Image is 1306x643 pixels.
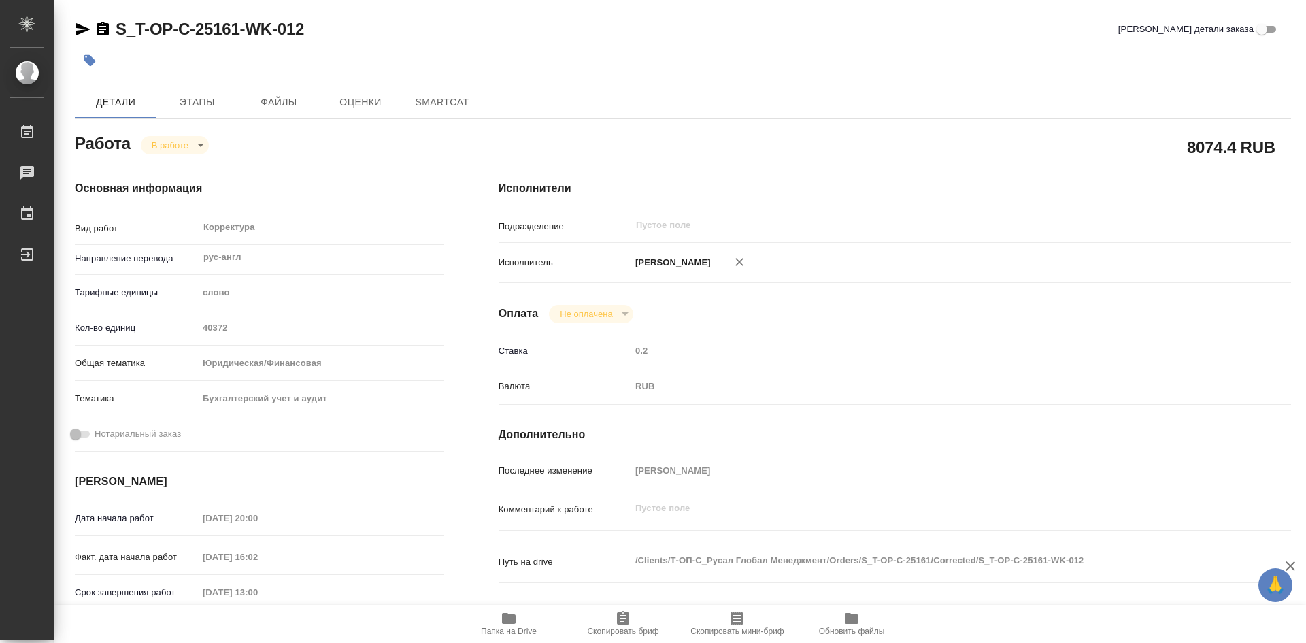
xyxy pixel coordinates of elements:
div: Юридическая/Финансовая [198,352,444,375]
h4: [PERSON_NAME] [75,474,444,490]
span: [PERSON_NAME] детали заказа [1118,22,1254,36]
p: Кол-во единиц [75,321,198,335]
p: Ставка [499,344,631,358]
textarea: /Clients/Т-ОП-С_Русал Глобал Менеджмент/Orders/S_T-OP-C-25161/Corrected/S_T-OP-C-25161-WK-012 [631,549,1225,572]
button: В работе [148,139,192,151]
p: Факт. дата начала работ [75,550,198,564]
p: Путь на drive [499,555,631,569]
p: Тематика [75,392,198,406]
div: В работе [141,136,209,154]
p: Вид работ [75,222,198,235]
p: Тарифные единицы [75,286,198,299]
input: Пустое поле [198,318,444,337]
p: Дата начала работ [75,512,198,525]
button: Скопировать мини-бриф [680,605,794,643]
input: Пустое поле [198,582,317,602]
button: Удалить исполнителя [724,247,754,277]
span: Обновить файлы [819,627,885,636]
button: Добавить тэг [75,46,105,76]
span: Файлы [246,94,312,111]
button: Скопировать ссылку [95,21,111,37]
p: Валюта [499,380,631,393]
input: Пустое поле [198,508,317,528]
p: Последнее изменение [499,464,631,478]
button: Скопировать бриф [566,605,680,643]
input: Пустое поле [198,547,317,567]
h2: Работа [75,130,131,154]
button: Обновить файлы [794,605,909,643]
p: [PERSON_NAME] [631,256,711,269]
span: Скопировать бриф [587,627,658,636]
div: слово [198,281,444,304]
p: Направление перевода [75,252,198,265]
div: RUB [631,375,1225,398]
button: 🙏 [1258,568,1292,602]
a: S_T-OP-C-25161-WK-012 [116,20,304,38]
h4: Оплата [499,306,539,322]
p: Исполнитель [499,256,631,269]
span: Этапы [165,94,230,111]
input: Пустое поле [635,217,1193,233]
p: Общая тематика [75,357,198,370]
h4: Дополнительно [499,427,1291,443]
span: 🙏 [1264,571,1287,599]
p: Подразделение [499,220,631,233]
span: Детали [83,94,148,111]
input: Пустое поле [631,341,1225,361]
h4: Исполнители [499,180,1291,197]
p: Комментарий к работе [499,503,631,516]
span: Оценки [328,94,393,111]
h2: 8074.4 RUB [1187,135,1275,159]
span: SmartCat [409,94,475,111]
span: Нотариальный заказ [95,427,181,441]
span: Папка на Drive [481,627,537,636]
p: Срок завершения работ [75,586,198,599]
div: В работе [549,305,633,323]
button: Скопировать ссылку для ЯМессенджера [75,21,91,37]
button: Папка на Drive [452,605,566,643]
input: Пустое поле [631,461,1225,480]
button: Не оплачена [556,308,616,320]
span: Скопировать мини-бриф [690,627,784,636]
h4: Основная информация [75,180,444,197]
div: Бухгалтерский учет и аудит [198,387,444,410]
